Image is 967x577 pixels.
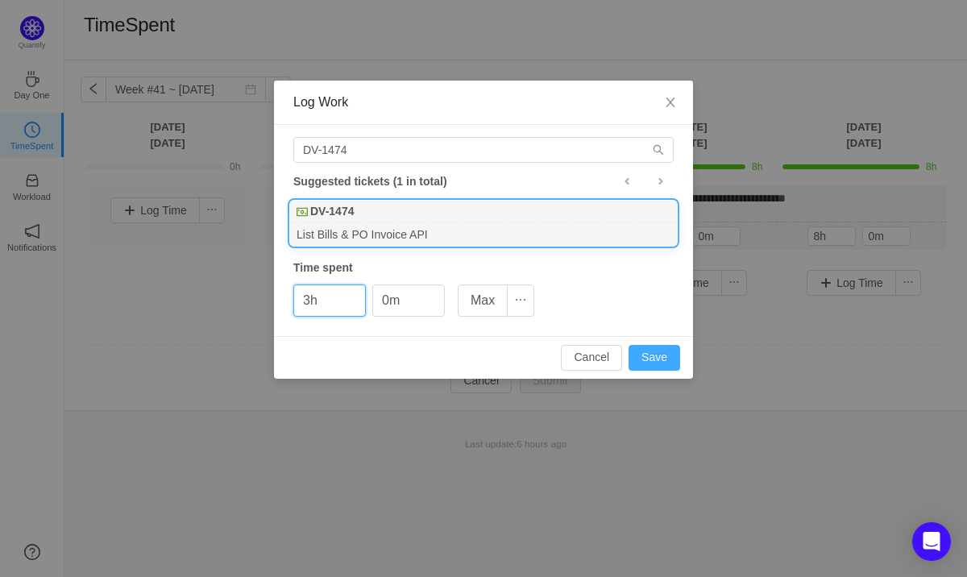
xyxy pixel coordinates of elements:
[561,345,622,371] button: Cancel
[293,171,674,192] div: Suggested tickets (1 in total)
[290,223,677,245] div: List Bills & PO Invoice API
[648,81,693,126] button: Close
[293,93,674,111] div: Log Work
[293,137,674,163] input: Search
[664,96,677,109] i: icon: close
[912,522,951,561] div: Open Intercom Messenger
[507,284,534,317] button: icon: ellipsis
[629,345,680,371] button: Save
[293,259,674,276] div: Time spent
[458,284,508,317] button: Max
[310,203,354,220] b: DV-1474
[653,144,664,156] i: icon: search
[297,206,308,218] img: 10314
